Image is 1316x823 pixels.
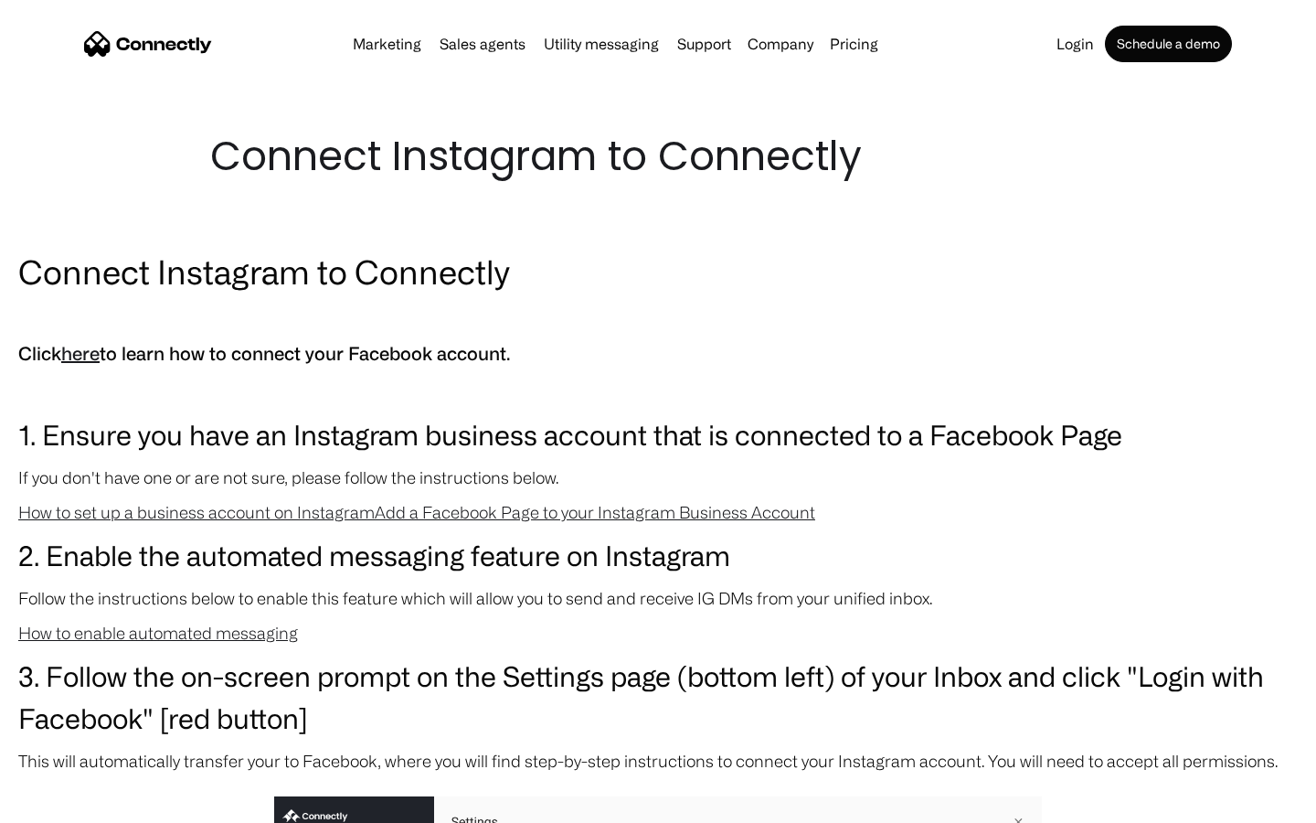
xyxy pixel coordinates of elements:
[18,338,1298,369] h5: Click to learn how to connect your Facebook account.
[748,31,813,57] div: Company
[18,249,1298,294] h2: Connect Instagram to Connectly
[18,585,1298,611] p: Follow the instructions below to enable this feature which will allow you to send and receive IG ...
[18,534,1298,576] h3: 2. Enable the automated messaging feature on Instagram
[18,624,298,642] a: How to enable automated messaging
[18,304,1298,329] p: ‍
[536,37,666,51] a: Utility messaging
[18,503,375,521] a: How to set up a business account on Instagram
[822,37,886,51] a: Pricing
[1049,37,1101,51] a: Login
[1105,26,1232,62] a: Schedule a demo
[18,748,1298,774] p: This will automatically transfer your to Facebook, where you will find step-by-step instructions ...
[18,655,1298,739] h3: 3. Follow the on-screen prompt on the Settings page (bottom left) of your Inbox and click "Login ...
[18,379,1298,404] p: ‍
[670,37,738,51] a: Support
[432,37,533,51] a: Sales agents
[61,343,100,364] a: here
[375,503,815,521] a: Add a Facebook Page to your Instagram Business Account
[345,37,429,51] a: Marketing
[37,791,110,817] ul: Language list
[18,413,1298,455] h3: 1. Ensure you have an Instagram business account that is connected to a Facebook Page
[210,128,1106,185] h1: Connect Instagram to Connectly
[18,791,110,817] aside: Language selected: English
[18,465,1298,490] p: If you don't have one or are not sure, please follow the instructions below.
